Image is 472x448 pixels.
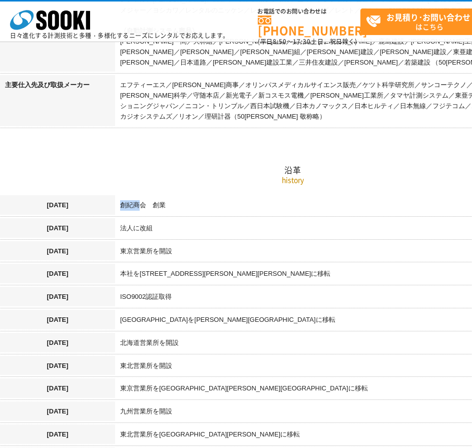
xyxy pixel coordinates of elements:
[258,37,357,46] span: (平日 ～ 土日、祝日除く)
[258,9,360,15] span: お電話でのお問い合わせは
[10,33,229,39] p: 日々進化する計測技術と多種・多様化するニーズにレンタルでお応えします。
[386,11,470,23] strong: お見積り･お問い合わせ
[293,37,311,46] span: 17:30
[273,37,287,46] span: 8:50
[258,16,360,36] a: [PHONE_NUMBER]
